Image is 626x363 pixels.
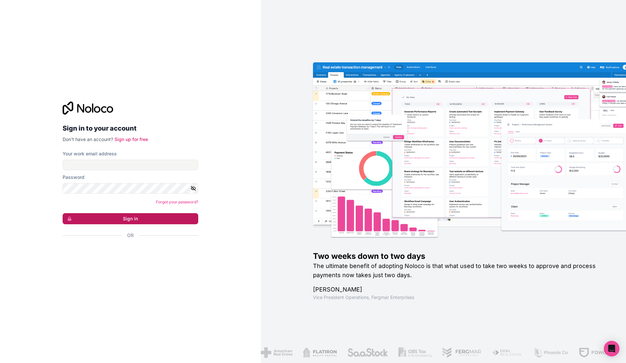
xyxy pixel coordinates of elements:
[258,347,290,358] img: /assets/american-red-cross-BAupjrZR.png
[395,347,429,358] img: /assets/gbstax-C-GtDUiK.png
[300,347,334,358] img: /assets/flatiron-C8eUkumj.png
[489,347,520,358] img: /assets/fiera-fwj2N5v4.png
[114,136,148,142] a: Sign up for free
[313,285,605,294] h1: [PERSON_NAME]
[63,183,198,194] input: Password
[313,251,605,261] h1: Two weeks down to two days
[604,341,619,356] div: Open Intercom Messenger
[63,150,117,157] label: Your work email address
[313,261,605,280] h2: The ultimate benefit of adopting Noloco is that what used to take two weeks to approve and proces...
[313,294,605,301] h1: Vice President Operations , Fergmar Enterprises
[156,199,198,204] a: Forgot your password?
[63,174,84,181] label: Password
[63,122,198,134] h2: Sign in to your account
[63,160,198,170] input: Email address
[530,347,565,358] img: /assets/phoenix-BREaitsQ.png
[576,347,614,358] img: /assets/fdworks-Bi04fVtw.png
[344,347,385,358] img: /assets/saastock-C6Zbiodz.png
[63,213,198,224] button: Sign in
[59,246,196,260] iframe: Sign in with Google Button
[63,136,113,142] span: Don't have an account?
[127,232,134,239] span: Or
[439,347,479,358] img: /assets/fergmar-CudnrXN5.png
